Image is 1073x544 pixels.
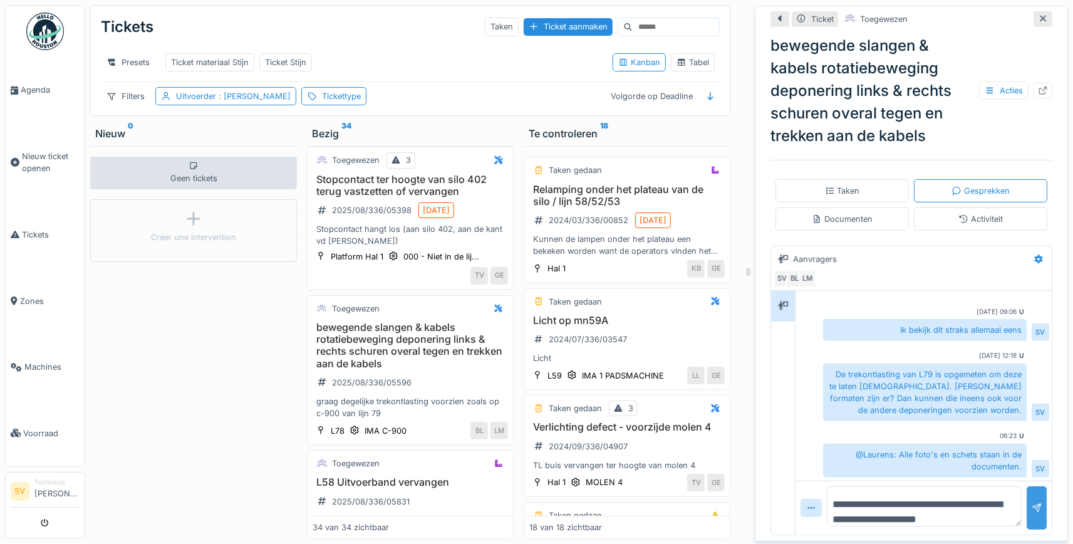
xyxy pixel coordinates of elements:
[332,458,380,469] div: Toegewezen
[313,223,508,247] div: Stopcontact hangt los (aan silo 402, aan de kant vd [PERSON_NAME])
[332,154,380,166] div: Toegewezen
[1032,460,1049,478] div: SV
[403,251,479,263] div: 000 - Niet in de lij...
[6,123,85,202] a: Nieuw ticket openen
[331,251,383,263] div: Platform Hal 1
[6,202,85,268] a: Tickets
[549,214,628,226] div: 2024/03/336/00852
[687,260,705,278] div: KB
[600,126,608,141] sup: 18
[26,13,64,50] img: Badge_color-CXgf-gQk.svg
[101,87,150,105] div: Filters
[529,315,725,327] h3: Licht op mn59A
[34,478,80,505] li: [PERSON_NAME]
[490,422,508,439] div: LM
[823,444,1027,478] div: @Laurens: Alle foto's en schets staan in de documenten.
[628,402,633,414] div: 3
[1019,431,1024,441] div: U
[1000,431,1017,441] div: 06:23
[490,267,508,285] div: GE
[24,361,80,373] span: Machines
[23,427,80,439] span: Voorraad
[687,474,705,491] div: TV
[341,126,351,141] sup: 34
[6,268,85,334] a: Zones
[618,56,660,68] div: Kanban
[95,126,292,141] div: Nieuw
[958,213,1003,225] div: Activiteit
[707,474,725,491] div: GE
[332,204,412,216] div: 2025/08/336/05398
[128,126,133,141] sup: 0
[11,478,80,508] a: SV Technicus[PERSON_NAME]
[549,296,602,308] div: Taken gedaan
[1019,351,1024,360] div: U
[979,351,1017,360] div: [DATE] 12:18
[549,402,602,414] div: Taken gedaan
[529,352,725,364] div: Licht
[313,521,389,533] div: 34 van 34 zichtbaar
[860,13,908,25] div: Toegewezen
[313,395,508,419] div: graag degelijke trekontlasting voorzien zoals op c-900 van lijn 79
[216,92,291,101] span: : [PERSON_NAME]
[151,231,236,243] div: Créer une intervention
[823,364,1027,422] div: De trekontlasting van L79 is opgemeten om deze te laten [DEMOGRAPHIC_DATA]. [PERSON_NAME] formate...
[1019,307,1024,316] div: U
[605,87,698,105] div: Volgorde op Deadline
[332,377,412,389] div: 2025/08/336/05596
[313,515,508,538] div: L58 Uitvoerband vervangen, graag fotos nemen van heel het proces op vraag van [PERSON_NAME].
[799,270,816,288] div: LM
[529,126,725,141] div: Te controleren
[770,34,1052,147] div: bewegende slangen & kabels rotatiebeweging deponering links & rechts schuren overal tegen en trek...
[549,510,602,521] div: Taken gedaan
[485,18,519,36] div: Taken
[529,421,725,433] h3: Verlichting defect - voorzijde molen 4
[707,367,725,384] div: GE
[22,229,80,241] span: Tickets
[977,307,1017,316] div: [DATE] 09:06
[687,367,705,384] div: LL
[11,482,29,501] li: SV
[811,13,834,25] div: Ticket
[331,425,345,437] div: L78
[582,370,664,382] div: IMA 1 PADSMACHINE
[313,322,508,370] h3: bewegende slangen & kabels rotatiebeweging deponering links & rechts schuren overal tegen en trek...
[524,18,613,35] div: Ticket aanmaken
[6,57,85,123] a: Agenda
[529,233,725,257] div: Kunnen de lampen onder het plateau een bekeken worden want de operators vinden het wel wat te wei...
[640,214,666,226] div: [DATE]
[676,56,709,68] div: Tabel
[171,56,249,68] div: Ticket materiaal Stijn
[786,270,804,288] div: BL
[549,441,628,452] div: 2024/09/336/04907
[313,476,508,488] h3: L58 Uitvoerband vervangen
[332,303,380,315] div: Toegewezen
[313,174,508,197] h3: Stopcontact ter hoogte van silo 402 terug vastzetten of vervangen
[332,496,410,508] div: 2025/08/336/05831
[586,476,623,488] div: MOLEN 4
[22,150,80,174] span: Nieuw ticket openen
[101,11,153,43] div: Tickets
[707,260,725,278] div: GE
[825,185,860,197] div: Taken
[812,213,873,225] div: Documenten
[1032,404,1049,421] div: SV
[265,56,306,68] div: Ticket Stijn
[529,521,602,533] div: 18 van 18 zichtbaar
[406,154,411,166] div: 3
[34,478,80,487] div: Technicus
[322,90,361,102] div: Tickettype
[529,459,725,471] div: TL buis vervangen ter hoogte van molen 4
[470,267,488,285] div: TV
[1032,323,1049,341] div: SV
[549,164,602,176] div: Taken gedaan
[6,334,85,400] a: Machines
[979,81,1029,100] div: Acties
[21,84,80,96] span: Agenda
[101,53,155,71] div: Presets
[529,184,725,207] h3: Relamping onder het plateau van de silo / lijn 58/52/53
[774,270,791,288] div: SV
[793,253,837,265] div: Aanvragers
[547,263,566,275] div: Hal 1
[176,90,291,102] div: Uitvoerder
